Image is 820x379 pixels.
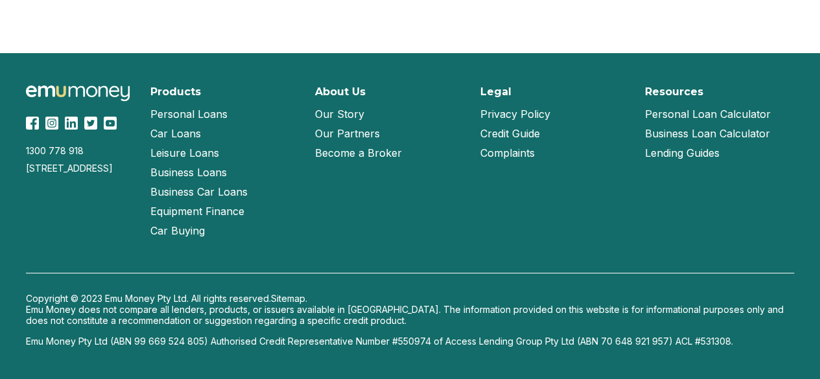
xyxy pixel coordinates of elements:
[480,143,534,163] a: Complaints
[45,117,58,130] img: Instagram
[480,124,539,143] a: Credit Guide
[26,293,794,304] p: Copyright © 2023 Emu Money Pty Ltd. All rights reserved.
[315,143,402,163] a: Become a Broker
[645,86,703,98] h2: Resources
[645,104,771,124] a: Personal Loan Calculator
[315,104,364,124] a: Our Story
[150,182,248,201] a: Business Car Loans
[104,117,117,130] img: YouTube
[26,163,135,174] div: [STREET_ADDRESS]
[150,201,244,221] a: Equipment Finance
[150,104,228,124] a: Personal Loans
[26,86,130,102] img: Emu Money
[150,221,205,240] a: Car Buying
[65,117,78,130] img: LinkedIn
[645,124,770,143] a: Business Loan Calculator
[84,117,97,130] img: Twitter
[26,145,135,156] div: 1300 778 918
[480,104,550,124] a: Privacy Policy
[150,124,201,143] a: Car Loans
[26,304,794,326] p: Emu Money does not compare all lenders, products, or issuers available in [GEOGRAPHIC_DATA]. The ...
[645,143,720,163] a: Lending Guides
[315,124,380,143] a: Our Partners
[150,143,219,163] a: Leisure Loans
[150,86,201,98] h2: Products
[150,163,227,182] a: Business Loans
[315,86,366,98] h2: About Us
[26,117,39,130] img: Facebook
[271,293,307,304] a: Sitemap.
[26,336,794,347] p: Emu Money Pty Ltd (ABN 99 669 524 805) Authorised Credit Representative Number #550974 of Access ...
[480,86,511,98] h2: Legal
